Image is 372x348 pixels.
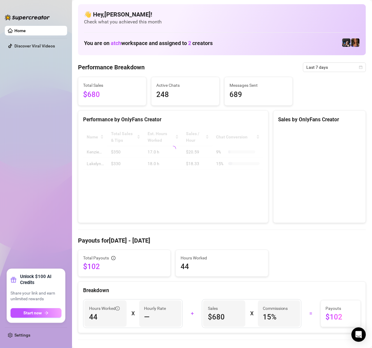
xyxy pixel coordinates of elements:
[111,256,115,260] span: info-circle
[278,116,361,124] div: Sales by OnlyFans Creator
[263,313,295,322] span: 15 %
[115,307,120,311] span: info-circle
[305,309,317,319] div: =
[156,89,214,101] span: 248
[326,305,356,312] span: Payouts
[83,287,361,295] div: Breakdown
[14,28,26,33] a: Home
[89,305,120,312] span: Hours Worked
[208,305,241,312] span: Sales
[351,38,360,47] img: Kenzie
[169,145,177,153] span: loading
[44,311,49,315] span: arrow-right
[156,82,214,89] span: Active Chats
[307,63,362,72] span: Last 7 days
[131,309,134,319] div: X
[181,255,263,262] span: Hours Worked
[83,116,263,124] div: Performance by OnlyFans Creator
[352,328,366,342] div: Open Intercom Messenger
[83,262,166,272] span: $102
[84,10,360,19] h4: 👋 Hey, [PERSON_NAME] !
[14,333,30,338] a: Settings
[10,277,16,283] span: gift
[342,38,351,47] img: Lakelyn
[229,82,288,89] span: Messages Sent
[84,19,360,25] span: Check what you achieved this month
[186,309,198,319] div: +
[250,309,253,319] div: X
[84,40,213,47] h1: You are on workspace and assigned to creators
[208,313,241,322] span: $680
[24,311,42,316] span: Start now
[181,262,263,272] span: 44
[83,255,109,262] span: Total Payouts
[263,305,288,312] article: Commissions
[359,65,363,69] span: calendar
[10,291,61,302] span: Share your link and earn unlimited rewards
[14,44,55,48] a: Discover Viral Videos
[111,40,121,46] span: atch
[89,313,122,322] span: 44
[144,313,150,322] span: —
[188,40,191,46] span: 2
[326,313,356,322] span: $102
[83,82,141,89] span: Total Sales
[83,89,141,101] span: $680
[5,14,50,20] img: logo-BBDzfeDw.svg
[144,305,166,312] article: Hourly Rate
[229,89,288,101] span: 689
[20,274,61,286] strong: Unlock $100 AI Credits
[78,237,366,245] h4: Payouts for [DATE] - [DATE]
[78,63,145,71] h4: Performance Breakdown
[10,308,61,318] button: Start nowarrow-right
